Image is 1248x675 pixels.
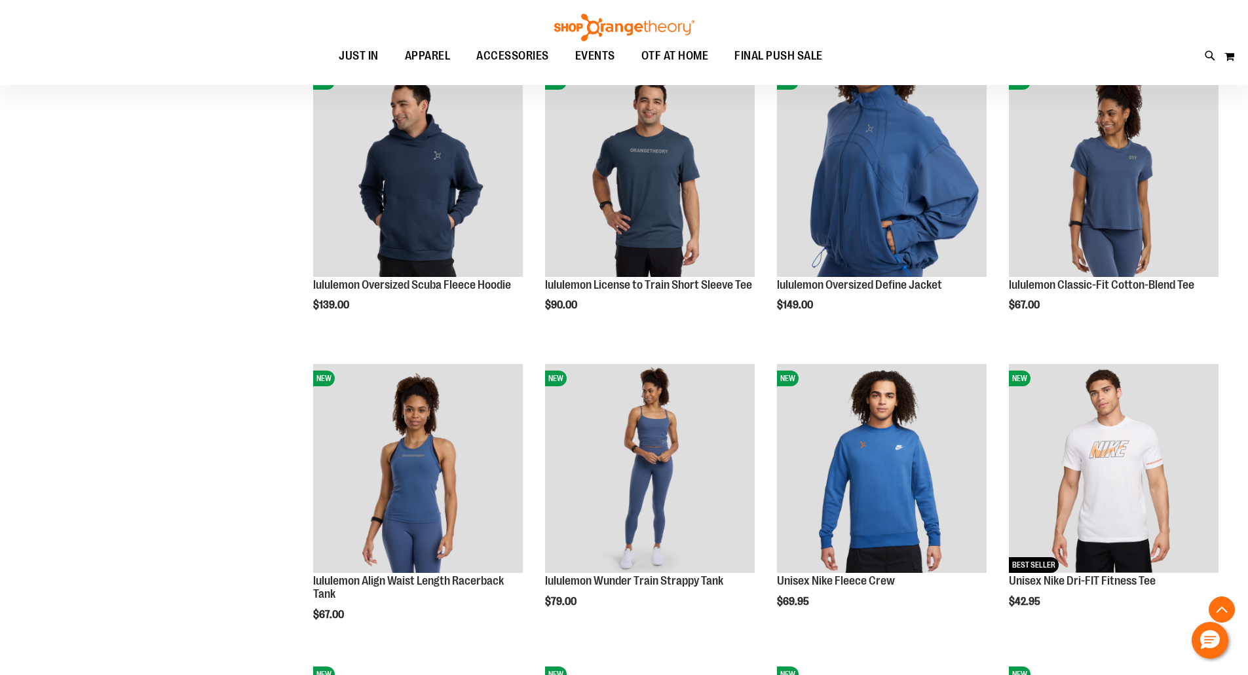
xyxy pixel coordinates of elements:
[1009,371,1031,386] span: NEW
[545,299,579,311] span: $90.00
[539,61,761,345] div: product
[313,67,523,277] img: lululemon Oversized Scuba Fleece Hoodie
[313,574,504,600] a: lululemon Align Waist Length Racerback Tank
[1009,364,1219,575] a: Unisex Nike Dri-FIT Fitness TeeNEWBEST SELLER
[313,364,523,574] img: lululemon Align Waist Length Racerback Tank
[1009,557,1059,573] span: BEST SELLER
[307,357,529,654] div: product
[326,41,392,71] a: JUST IN
[545,364,755,575] a: lululemon Wunder Train Strappy TankNEW
[628,41,722,71] a: OTF AT HOME
[1009,364,1219,574] img: Unisex Nike Dri-FIT Fitness Tee
[734,41,823,71] span: FINAL PUSH SALE
[1009,299,1042,311] span: $67.00
[777,371,799,386] span: NEW
[1009,596,1042,608] span: $42.95
[777,364,987,575] a: Unisex Nike Fleece CrewNEW
[476,41,549,71] span: ACCESSORIES
[313,67,523,279] a: lululemon Oversized Scuba Fleece HoodieNEW
[545,278,752,291] a: lululemon License to Train Short Sleeve Tee
[770,357,993,642] div: product
[641,41,709,71] span: OTF AT HOME
[545,364,755,574] img: lululemon Wunder Train Strappy Tank
[463,41,562,71] a: ACCESSORIES
[545,596,578,608] span: $79.00
[545,67,755,277] img: lululemon License to Train Short Sleeve Tee
[313,609,346,621] span: $67.00
[539,357,761,642] div: product
[1009,67,1219,279] a: lululemon Classic-Fit Cotton-Blend TeeNEW
[313,371,335,386] span: NEW
[721,41,836,71] a: FINAL PUSH SALE
[562,41,628,71] a: EVENTS
[313,364,523,575] a: lululemon Align Waist Length Racerback TankNEW
[1002,61,1225,345] div: product
[777,278,942,291] a: lululemon Oversized Define Jacket
[777,364,987,574] img: Unisex Nike Fleece Crew
[777,299,815,311] span: $149.00
[1002,357,1225,642] div: product
[552,14,696,41] img: Shop Orangetheory
[392,41,464,71] a: APPAREL
[770,61,993,345] div: product
[1009,278,1194,291] a: lululemon Classic-Fit Cotton-Blend Tee
[575,41,615,71] span: EVENTS
[1209,596,1235,623] button: Back To Top
[777,596,811,608] span: $69.95
[777,67,987,277] img: lululemon Oversized Define Jacket
[313,278,511,291] a: lululemon Oversized Scuba Fleece Hoodie
[777,67,987,279] a: lululemon Oversized Define JacketNEW
[545,67,755,279] a: lululemon License to Train Short Sleeve TeeNEW
[777,574,895,587] a: Unisex Nike Fleece Crew
[313,299,351,311] span: $139.00
[1009,67,1219,277] img: lululemon Classic-Fit Cotton-Blend Tee
[405,41,451,71] span: APPAREL
[545,574,723,587] a: lululemon Wunder Train Strappy Tank
[339,41,379,71] span: JUST IN
[307,61,529,345] div: product
[1009,574,1156,587] a: Unisex Nike Dri-FIT Fitness Tee
[545,371,567,386] span: NEW
[1192,622,1228,659] button: Hello, have a question? Let’s chat.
